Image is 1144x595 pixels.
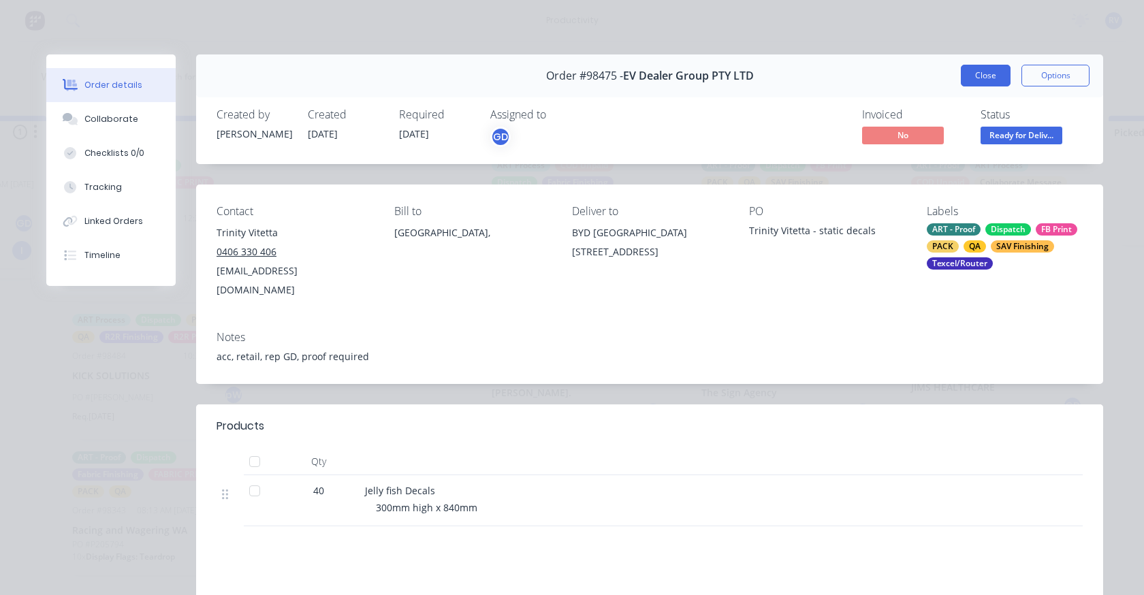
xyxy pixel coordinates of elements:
div: Order details [84,79,142,91]
div: Tracking [84,181,122,193]
div: Status [981,108,1083,121]
div: PACK [927,240,959,253]
tcxspan: Call 0406 330 406 via 3CX [217,245,276,258]
div: Texcel/Router [927,257,993,270]
div: SAV Finishing [991,240,1054,253]
div: QA [964,240,986,253]
span: [DATE] [399,127,429,140]
button: Timeline [46,238,176,272]
div: Invoiced [862,108,964,121]
span: Order #98475 - [546,69,623,82]
div: Created [308,108,383,121]
div: Assigned to [490,108,626,121]
div: ART - Proof [927,223,981,236]
span: [DATE] [308,127,338,140]
button: Checklists 0/0 [46,136,176,170]
div: Created by [217,108,291,121]
span: 40 [313,483,324,498]
span: EV Dealer Group PTY LTD [623,69,754,82]
div: Checklists 0/0 [84,147,144,159]
span: Jelly fish Decals [365,484,435,497]
div: Products [217,418,264,434]
div: Labels [927,205,1083,218]
button: Collaborate [46,102,176,136]
div: Linked Orders [84,215,143,227]
button: Order details [46,68,176,102]
div: Trinity Vitetta - static decals [749,223,905,242]
div: [GEOGRAPHIC_DATA], [394,223,550,267]
button: Options [1021,65,1090,86]
div: Trinity Vitetta0406 330 406[EMAIL_ADDRESS][DOMAIN_NAME] [217,223,372,300]
button: Tracking [46,170,176,204]
div: Bill to [394,205,550,218]
div: Dispatch [985,223,1031,236]
div: BYD [GEOGRAPHIC_DATA] [STREET_ADDRESS] [572,223,728,267]
div: PO [749,205,905,218]
div: [PERSON_NAME] [217,127,291,141]
span: 300mm high x 840mm [376,501,477,514]
div: Notes [217,331,1083,344]
div: Trinity Vitetta [217,223,372,242]
button: Ready for Deliv... [981,127,1062,147]
div: Contact [217,205,372,218]
span: No [862,127,944,144]
div: Required [399,108,474,121]
div: [EMAIL_ADDRESS][DOMAIN_NAME] [217,261,372,300]
div: BYD [GEOGRAPHIC_DATA] [STREET_ADDRESS] [572,223,728,261]
div: Deliver to [572,205,728,218]
button: Close [961,65,1011,86]
button: GD [490,127,511,147]
div: FB Print [1036,223,1077,236]
div: acc, retail, rep GD, proof required [217,349,1083,364]
button: Linked Orders [46,204,176,238]
div: Collaborate [84,113,138,125]
div: [GEOGRAPHIC_DATA], [394,223,550,242]
div: Timeline [84,249,121,261]
div: Qty [278,448,360,475]
span: Ready for Deliv... [981,127,1062,144]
